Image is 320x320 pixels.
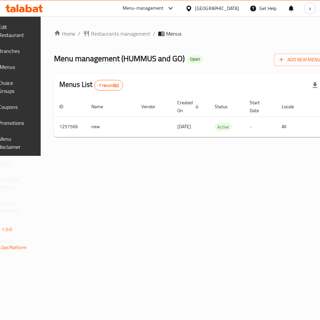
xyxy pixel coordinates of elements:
div: Total records count [94,80,123,91]
span: Locale [282,103,303,111]
li: / [78,30,80,38]
td: All [276,117,311,137]
span: Restaurants management [91,30,150,38]
span: ID [59,103,72,111]
span: Name [91,103,112,111]
span: a [309,5,311,12]
div: [GEOGRAPHIC_DATA] [195,5,239,12]
span: Start Date [250,99,268,115]
div: Open [187,55,203,63]
div: Menu-management [123,4,164,12]
span: Vendor [141,103,164,111]
li: / [153,30,155,38]
a: Home [54,30,75,38]
td: 1257566 [54,117,86,137]
span: Status [215,103,236,111]
td: - [244,117,276,137]
a: Restaurants management [83,30,150,38]
td: new [86,117,136,137]
span: 1 record(s) [95,82,123,89]
h2: Menus List [59,80,123,91]
span: Active [215,123,232,131]
span: Open [187,56,203,62]
span: [DATE] [177,122,191,131]
span: Menus [166,30,181,38]
span: 1.0.0 [2,225,12,234]
span: Menu management ( HUMMUS and GO ) [54,51,185,66]
span: Created On [177,99,201,115]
